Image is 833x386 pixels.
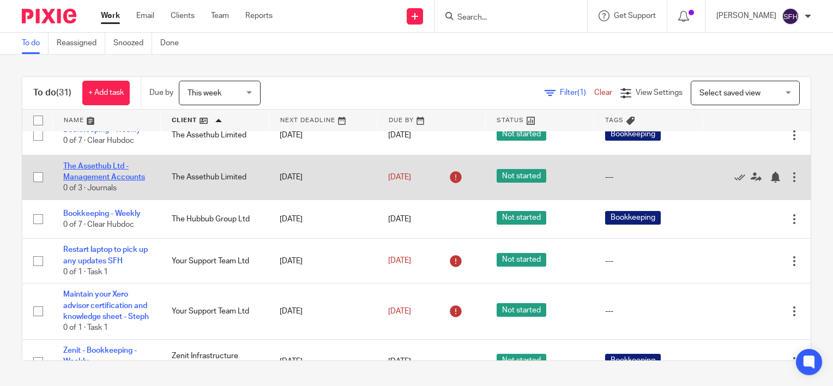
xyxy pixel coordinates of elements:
[269,116,377,155] td: [DATE]
[605,127,661,141] span: Bookkeeping
[716,10,776,21] p: [PERSON_NAME]
[605,117,624,123] span: Tags
[605,306,692,317] div: ---
[63,246,148,264] a: Restart laptop to pick up any updates SFH
[63,221,134,228] span: 0 of 7 · Clear Hubdoc
[63,137,134,145] span: 0 of 7 · Clear Hubdoc
[63,268,108,276] span: 0 of 1 · Task 1
[101,10,120,21] a: Work
[113,33,152,54] a: Snoozed
[171,10,195,21] a: Clients
[560,89,594,96] span: Filter
[56,88,71,97] span: (31)
[605,211,661,225] span: Bookkeeping
[22,33,49,54] a: To do
[269,155,377,200] td: [DATE]
[594,89,612,96] a: Clear
[161,155,269,200] td: The Assethub Limited
[497,127,546,141] span: Not started
[188,89,221,97] span: This week
[782,8,799,25] img: svg%3E
[605,354,661,367] span: Bookkeeping
[388,131,411,139] span: [DATE]
[388,215,411,223] span: [DATE]
[497,303,546,317] span: Not started
[57,33,105,54] a: Reassigned
[497,169,546,183] span: Not started
[149,87,173,98] p: Due by
[161,239,269,284] td: Your Support Team Ltd
[269,284,377,340] td: [DATE]
[161,116,269,155] td: The Assethub Limited
[269,200,377,238] td: [DATE]
[497,211,546,225] span: Not started
[63,347,137,365] a: Zenit - Bookkeeping - Weekly
[160,33,187,54] a: Done
[605,256,692,267] div: ---
[82,81,130,105] a: + Add task
[388,257,411,265] span: [DATE]
[497,354,546,367] span: Not started
[699,89,760,97] span: Select saved view
[456,13,554,23] input: Search
[63,162,145,181] a: The Assethub Ltd - Management Accounts
[33,87,71,99] h1: To do
[636,89,683,96] span: View Settings
[63,126,141,134] a: Bookkeeping - Weekly
[388,358,411,366] span: [DATE]
[605,172,692,183] div: ---
[269,339,377,384] td: [DATE]
[161,200,269,238] td: The Hubbub Group Ltd
[269,239,377,284] td: [DATE]
[614,12,656,20] span: Get Support
[63,210,141,218] a: Bookkeeping - Weekly
[734,172,751,183] a: Mark as done
[22,9,76,23] img: Pixie
[497,253,546,267] span: Not started
[161,339,269,384] td: Zenit Infrastructure Solutions Limited
[245,10,273,21] a: Reports
[63,291,149,321] a: Maintain your Xero advisor certification and knowledge sheet - Steph
[63,324,108,332] span: 0 of 1 · Task 1
[136,10,154,21] a: Email
[63,185,117,192] span: 0 of 3 · Journals
[388,173,411,181] span: [DATE]
[388,307,411,315] span: [DATE]
[211,10,229,21] a: Team
[161,284,269,340] td: Your Support Team Ltd
[577,89,586,96] span: (1)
